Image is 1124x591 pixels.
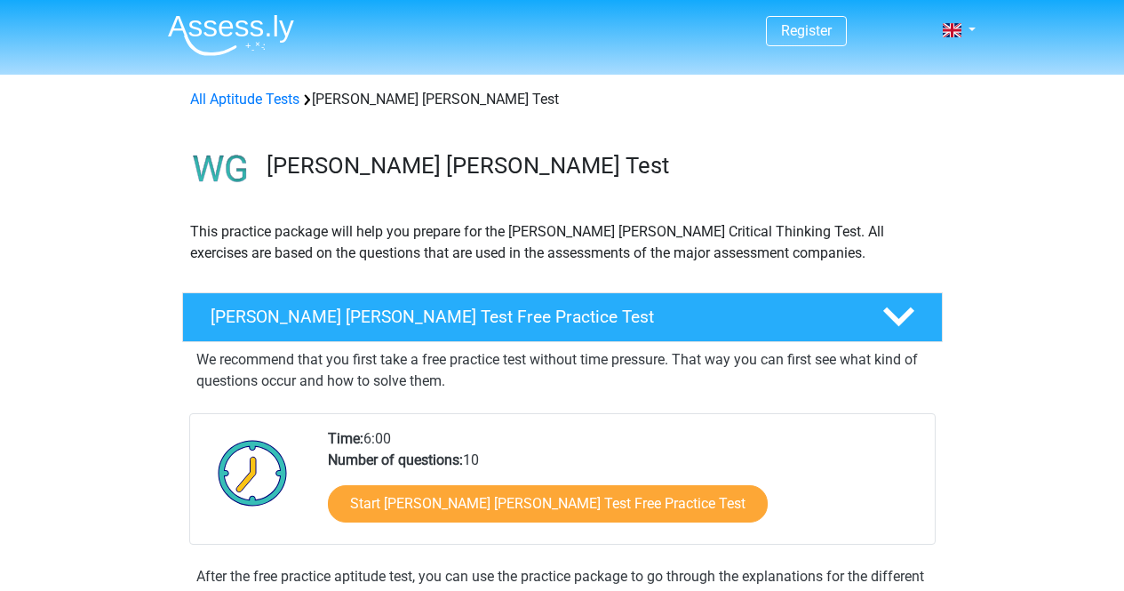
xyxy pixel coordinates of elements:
[781,22,832,39] a: Register
[183,89,942,110] div: [PERSON_NAME] [PERSON_NAME] Test
[328,451,463,468] b: Number of questions:
[211,307,854,327] h4: [PERSON_NAME] [PERSON_NAME] Test Free Practice Test
[183,132,259,207] img: watson glaser test
[328,430,363,447] b: Time:
[196,349,929,392] p: We recommend that you first take a free practice test without time pressure. That way you can fir...
[267,152,929,180] h3: [PERSON_NAME] [PERSON_NAME] Test
[168,14,294,56] img: Assessly
[190,221,935,264] p: This practice package will help you prepare for the [PERSON_NAME] [PERSON_NAME] Critical Thinking...
[175,292,950,342] a: [PERSON_NAME] [PERSON_NAME] Test Free Practice Test
[315,428,934,544] div: 6:00 10
[328,485,768,523] a: Start [PERSON_NAME] [PERSON_NAME] Test Free Practice Test
[208,428,298,517] img: Clock
[190,91,299,108] a: All Aptitude Tests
